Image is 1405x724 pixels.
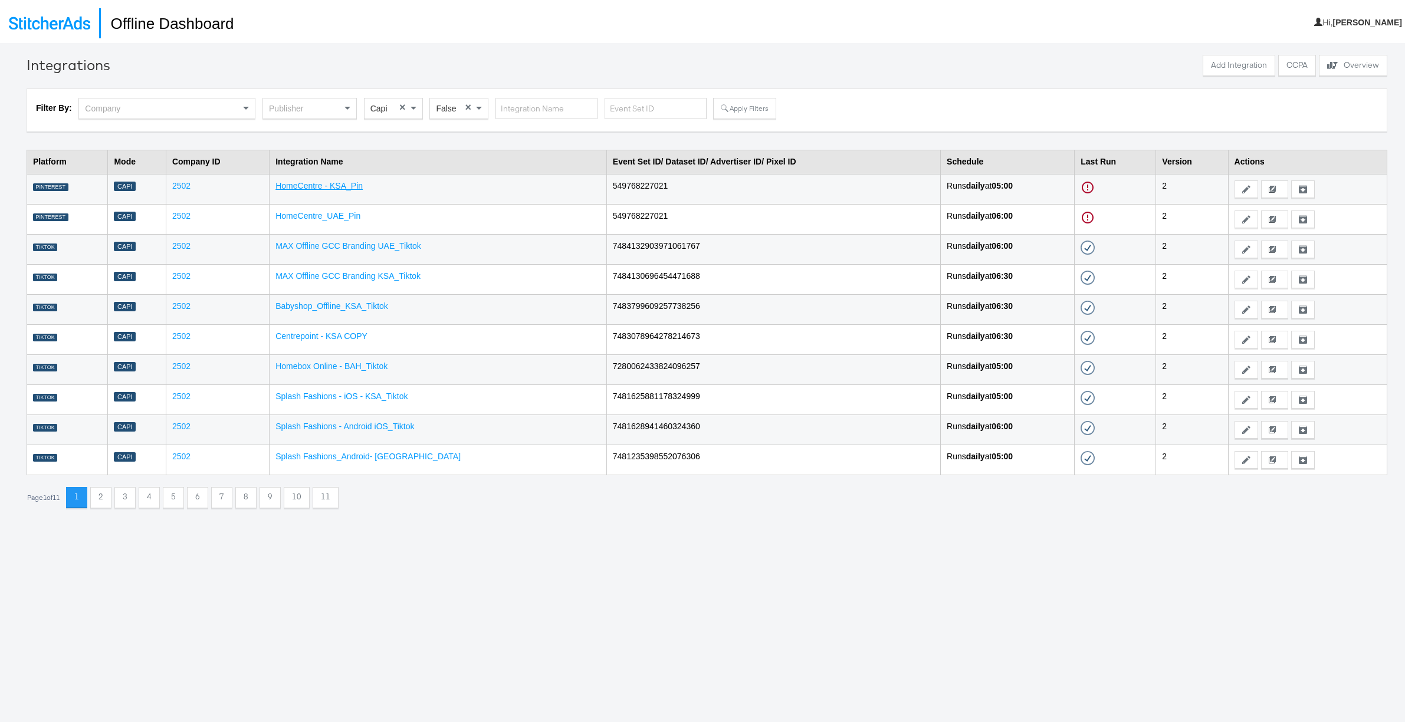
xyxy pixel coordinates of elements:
[606,202,940,232] td: 549768227021
[275,449,461,459] a: Splash Fashions_Android- [GEOGRAPHIC_DATA]
[1075,147,1156,172] th: Last Run
[275,209,360,218] a: HomeCentre_UAE_Pin
[370,101,388,111] span: Capi
[114,269,136,279] div: Capi
[270,147,607,172] th: Integration Name
[992,239,1013,248] strong: 06:00
[1333,15,1402,25] b: [PERSON_NAME]
[33,211,68,219] div: PINTEREST
[1203,52,1275,74] button: Add Integration
[606,352,940,382] td: 7280062433824096257
[992,389,1013,399] strong: 05:00
[211,485,232,506] button: 7
[941,382,1075,412] td: Runs at
[966,239,985,248] strong: daily
[1156,382,1228,412] td: 2
[992,419,1013,429] strong: 06:00
[172,269,191,278] a: 2502
[992,209,1013,218] strong: 06:00
[606,262,940,292] td: 7484130696454471688
[966,179,985,188] strong: daily
[713,96,776,117] button: Apply Filters
[465,100,472,110] span: ×
[606,442,940,472] td: 7481235398552076306
[1156,352,1228,382] td: 2
[606,382,940,412] td: 7481625881178324999
[284,485,310,506] button: 10
[114,179,136,189] div: Capi
[436,101,456,111] span: False
[275,329,367,338] a: Centrepoint - KSA COPY
[313,485,339,506] button: 11
[99,6,234,36] h1: Offline Dashboard
[139,485,160,506] button: 4
[606,172,940,202] td: 549768227021
[33,331,57,340] div: TIKTOK
[172,419,191,429] a: 2502
[966,389,985,399] strong: daily
[606,292,940,322] td: 7483799609257738256
[463,96,473,116] span: Clear value
[966,329,985,338] strong: daily
[33,422,57,430] div: TIKTOK
[275,179,363,188] a: HomeCentre - KSA_Pin
[172,389,191,399] a: 2502
[606,147,940,172] th: Event Set ID/ Dataset ID/ Advertiser ID/ Pixel ID
[1156,262,1228,292] td: 2
[172,329,191,338] a: 2502
[1156,322,1228,352] td: 2
[235,485,257,506] button: 8
[1156,412,1228,442] td: 2
[992,179,1013,188] strong: 05:00
[172,209,191,218] a: 2502
[275,389,408,399] a: Splash Fashions - iOS - KSA_Tiktok
[187,485,208,506] button: 6
[941,292,1075,322] td: Runs at
[941,262,1075,292] td: Runs at
[33,271,57,279] div: TIKTOK
[1319,52,1387,74] button: Overview
[1156,442,1228,472] td: 2
[1156,172,1228,202] td: 2
[992,299,1013,308] strong: 06:30
[260,485,281,506] button: 9
[33,361,57,370] div: TIKTOK
[1156,202,1228,232] td: 2
[114,485,136,506] button: 3
[992,359,1013,368] strong: 05:00
[1278,52,1316,77] a: CCPA
[941,172,1075,202] td: Runs at
[275,419,414,429] a: Splash Fashions - Android iOS_Tiktok
[992,329,1013,338] strong: 06:30
[941,202,1075,232] td: Runs at
[172,299,191,308] a: 2502
[9,14,90,27] img: StitcherAds
[163,485,184,506] button: 5
[114,420,136,430] div: Capi
[941,147,1075,172] th: Schedule
[33,301,57,310] div: TIKTOK
[275,359,388,368] a: Homebox Online - BAH_Tiktok
[1156,232,1228,262] td: 2
[275,269,421,278] a: MAX Offline GCC Branding KSA_Tiktok
[33,241,57,249] div: TIKTOK
[606,412,940,442] td: 7481628941460324360
[605,96,707,117] input: Event Set ID
[33,181,68,189] div: PINTEREST
[166,147,269,172] th: Company ID
[992,449,1013,459] strong: 05:00
[114,239,136,249] div: Capi
[33,452,57,460] div: TIKTOK
[941,412,1075,442] td: Runs at
[966,359,985,368] strong: daily
[966,269,985,278] strong: daily
[114,330,136,340] div: Capi
[275,239,421,248] a: MAX Offline GCC Branding UAE_Tiktok
[90,485,111,506] button: 2
[66,485,87,506] button: 1
[114,390,136,400] div: Capi
[966,299,985,308] strong: daily
[27,147,108,172] th: Platform
[495,96,598,117] input: Integration Name
[172,359,191,368] a: 2502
